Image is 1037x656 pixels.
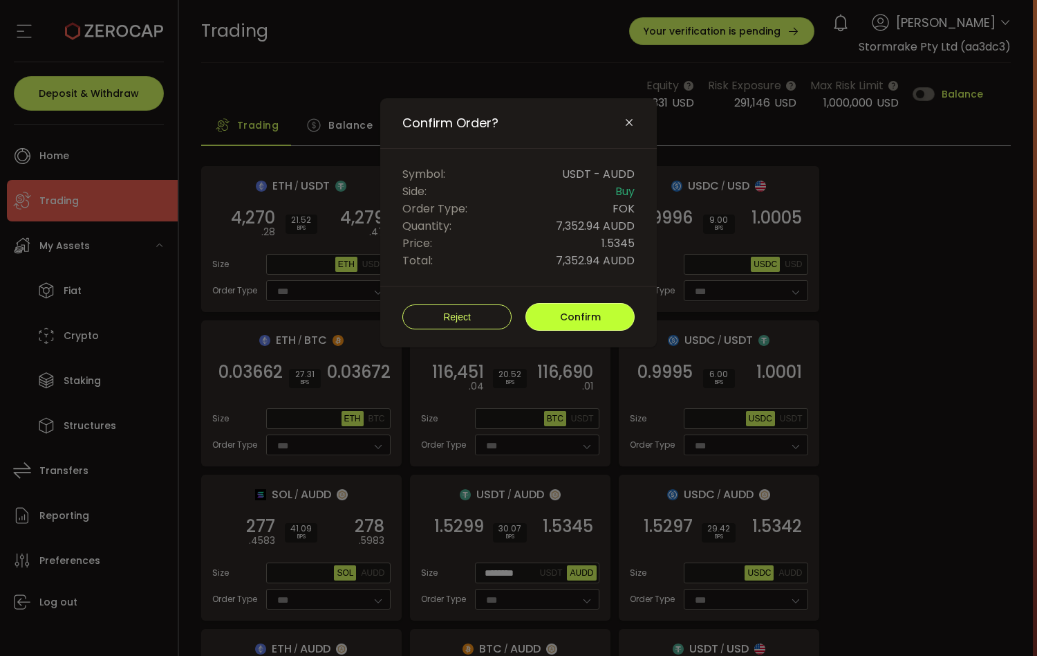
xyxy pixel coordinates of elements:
[562,165,635,183] span: USDT - AUDD
[556,217,635,235] span: 7,352.94 AUDD
[601,235,635,252] span: 1.5345
[402,165,445,183] span: Symbol:
[556,252,635,269] span: 7,352.94 AUDD
[380,98,657,347] div: Confirm Order?
[968,590,1037,656] iframe: Chat Widget
[402,304,512,329] button: Reject
[402,217,451,235] span: Quantity:
[560,310,601,324] span: Confirm
[525,303,635,331] button: Confirm
[613,200,635,217] span: FOK
[402,183,427,200] span: Side:
[402,252,433,269] span: Total:
[443,311,471,322] span: Reject
[402,200,467,217] span: Order Type:
[402,235,432,252] span: Price:
[615,183,635,200] span: Buy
